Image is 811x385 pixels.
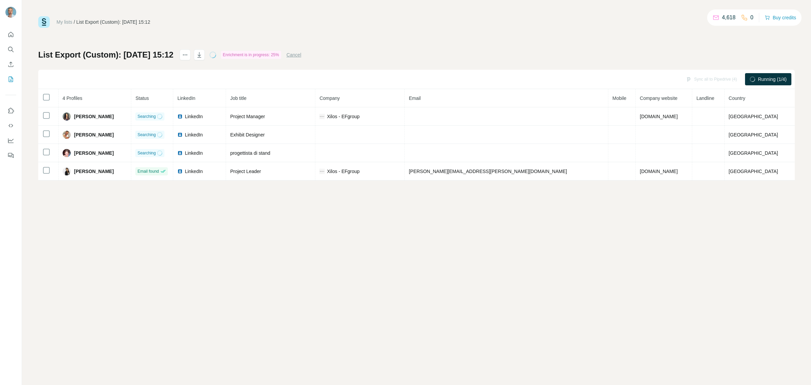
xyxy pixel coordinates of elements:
[74,150,114,156] span: [PERSON_NAME]
[230,169,261,174] span: Project Leader
[5,28,16,41] button: Quick start
[230,150,270,156] span: progettista di stand
[729,132,778,137] span: [GEOGRAPHIC_DATA]
[230,114,265,119] span: Project Manager
[57,19,72,25] a: My lists
[5,43,16,56] button: Search
[63,167,71,175] img: Avatar
[729,169,778,174] span: [GEOGRAPHIC_DATA]
[137,132,156,138] span: Searching
[640,95,677,101] span: Company website
[5,149,16,162] button: Feedback
[76,19,150,25] div: List Export (Custom): [DATE] 15:12
[74,113,114,120] span: [PERSON_NAME]
[327,113,359,120] span: Xilos - EFgroup
[319,95,340,101] span: Company
[185,168,203,175] span: LinkedIn
[185,150,203,156] span: LinkedIn
[640,114,678,119] span: [DOMAIN_NAME]
[758,76,787,83] span: Running (1/4)
[177,150,183,156] img: LinkedIn logo
[287,51,301,58] button: Cancel
[5,105,16,117] button: Use Surfe on LinkedIn
[319,114,325,119] img: company-logo
[74,168,114,175] span: [PERSON_NAME]
[38,16,50,28] img: Surfe Logo
[319,169,325,174] img: company-logo
[409,95,421,101] span: Email
[750,14,753,22] p: 0
[230,132,265,137] span: Exhibit Designer
[63,112,71,121] img: Avatar
[221,51,281,59] div: Enrichment is in progress: 25%
[729,114,778,119] span: [GEOGRAPHIC_DATA]
[722,14,736,22] p: 4,618
[729,95,745,101] span: Country
[640,169,678,174] span: [DOMAIN_NAME]
[63,149,71,157] img: Avatar
[74,131,114,138] span: [PERSON_NAME]
[5,7,16,18] img: Avatar
[135,95,149,101] span: Status
[185,131,203,138] span: LinkedIn
[137,168,159,174] span: Email found
[5,58,16,70] button: Enrich CSV
[612,95,626,101] span: Mobile
[38,49,174,60] h1: List Export (Custom): [DATE] 15:12
[5,120,16,132] button: Use Surfe API
[765,13,796,22] button: Buy credits
[5,134,16,147] button: Dashboard
[74,19,75,25] li: /
[409,169,567,174] span: [PERSON_NAME][EMAIL_ADDRESS][PERSON_NAME][DOMAIN_NAME]
[230,95,246,101] span: Job title
[696,95,714,101] span: Landline
[137,113,156,120] span: Searching
[180,49,190,60] button: actions
[185,113,203,120] span: LinkedIn
[327,168,359,175] span: Xilos - EFgroup
[177,114,183,119] img: LinkedIn logo
[63,131,71,139] img: Avatar
[177,169,183,174] img: LinkedIn logo
[5,73,16,85] button: My lists
[63,95,82,101] span: 4 Profiles
[177,95,195,101] span: LinkedIn
[137,150,156,156] span: Searching
[729,150,778,156] span: [GEOGRAPHIC_DATA]
[177,132,183,137] img: LinkedIn logo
